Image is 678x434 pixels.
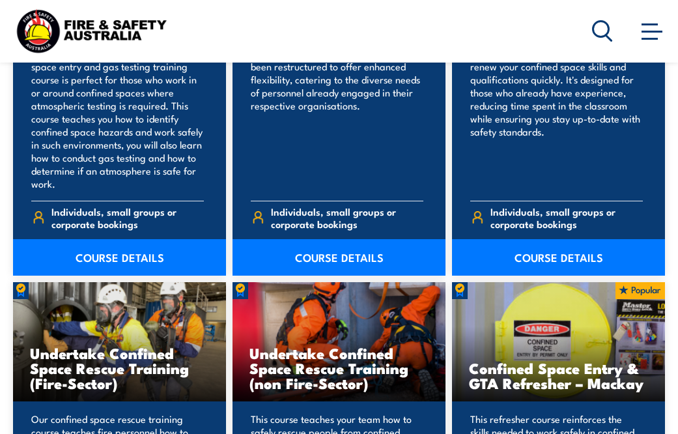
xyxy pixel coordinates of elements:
[13,239,226,276] a: COURSE DETAILS
[469,360,648,390] h3: Confined Space Entry & GTA Refresher – Mackay
[51,205,205,230] span: Individuals, small groups or corporate bookings
[490,205,643,230] span: Individuals, small groups or corporate bookings
[31,47,204,190] p: Our nationally accredited confined space entry and gas testing training course is perfect for tho...
[30,345,209,390] h3: Undertake Confined Space Rescue Training (Fire-Sector)
[271,205,424,230] span: Individuals, small groups or corporate bookings
[233,239,445,276] a: COURSE DETAILS
[452,239,665,276] a: COURSE DETAILS
[251,47,423,190] p: Our Confined Space Entry Training has been restructured to offer enhanced flexibility, catering t...
[249,345,429,390] h3: Undertake Confined Space Rescue Training (non Fire-Sector)
[470,47,643,190] p: This one-day refresher course helps you renew your confined space skills and qualifications quick...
